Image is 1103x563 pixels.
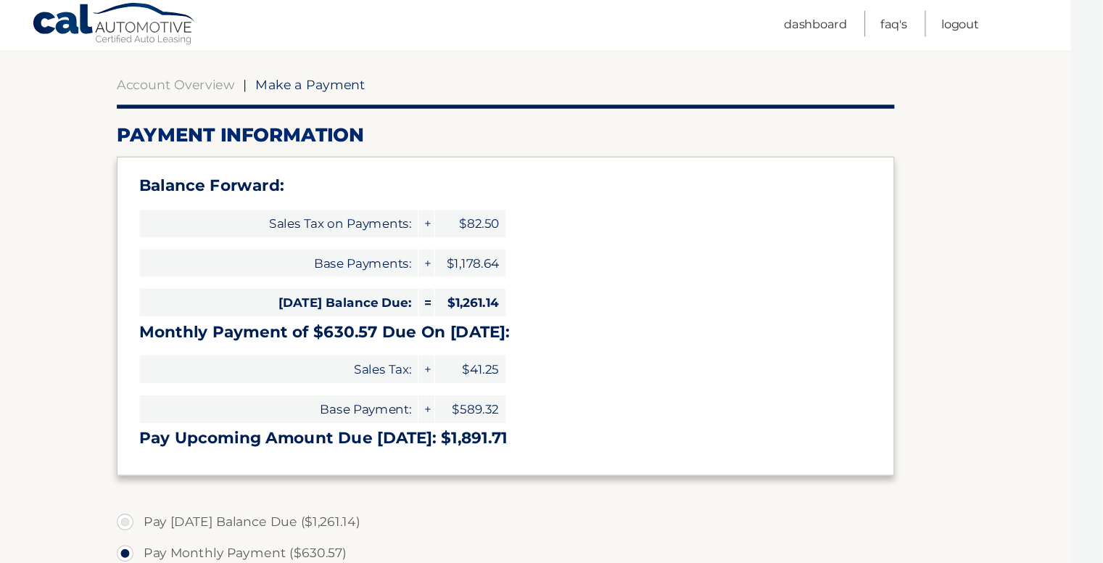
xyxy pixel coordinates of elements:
a: Cal Automotive [115,9,267,52]
span: Base Payment: [214,373,471,398]
span: Sales Tax: [214,336,471,361]
span: [DATE] Balance Due: [214,274,471,300]
span: + [471,336,486,361]
h3: Monthly Payment of $630.57 Due On [DATE]: [214,305,890,324]
a: Dashboard [809,17,867,41]
span: + [471,373,486,398]
span: $589.32 [487,373,552,398]
span: + [471,202,486,227]
span: = [471,274,486,300]
h3: Balance Forward: [214,170,890,189]
span: $41.25 [487,336,552,361]
label: Pay Monthly Payment ($630.57) [193,504,911,533]
a: Logout [954,17,989,41]
span: Sales Tax on Payments: [214,202,471,227]
label: Pay [DATE] Balance Due ($1,261.14) [193,475,911,504]
label: Pay Upcoming Amount Due ($1,891.71) [193,533,911,562]
span: $1,261.14 [487,274,552,300]
span: + [471,238,486,263]
span: Base Payments: [214,238,471,263]
a: FAQ's [898,17,923,41]
a: Account Overview [193,78,302,93]
h2: Payment Information [193,122,911,144]
span: | [310,78,313,93]
span: $1,178.64 [487,238,552,263]
h3: Pay Upcoming Amount Due [DATE]: $1,891.71 [214,403,890,422]
span: $82.50 [487,202,552,227]
span: Make a Payment [321,78,423,93]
